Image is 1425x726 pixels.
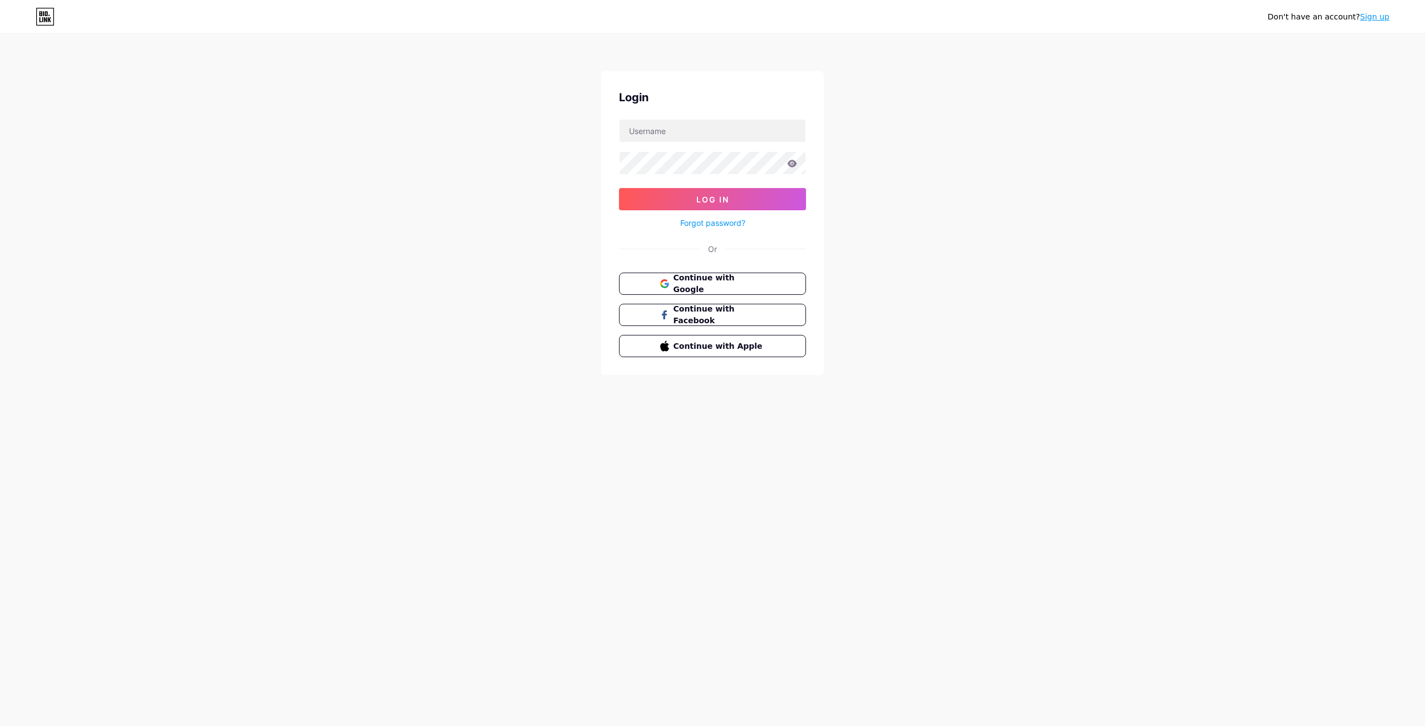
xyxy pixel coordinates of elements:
button: Continue with Facebook [619,304,806,326]
button: Log In [619,188,806,210]
div: Or [708,243,717,255]
div: Don't have an account? [1267,11,1389,23]
span: Log In [696,195,729,204]
a: Sign up [1360,12,1389,21]
button: Continue with Google [619,273,806,295]
div: Login [619,89,806,106]
a: Forgot password? [680,217,745,229]
span: Continue with Facebook [674,303,765,327]
button: Continue with Apple [619,335,806,357]
input: Username [620,120,805,142]
span: Continue with Apple [674,340,765,352]
span: Continue with Google [674,272,765,295]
